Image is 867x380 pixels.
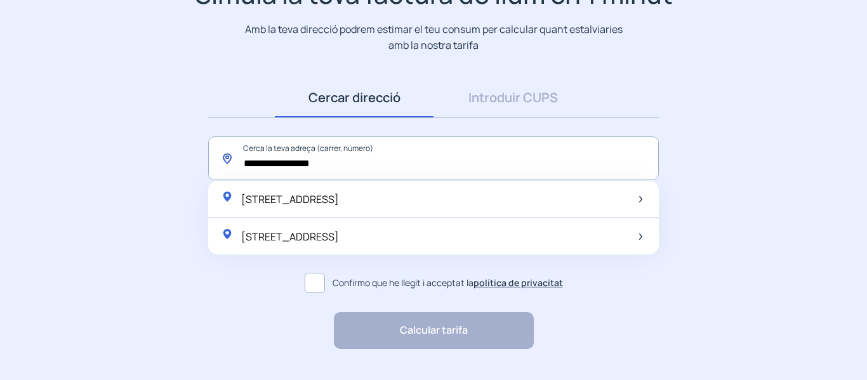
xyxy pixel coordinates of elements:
a: Introduir CUPS [433,78,592,117]
img: arrow-next-item.svg [639,233,642,240]
img: arrow-next-item.svg [639,196,642,202]
span: [STREET_ADDRESS] [241,192,339,206]
span: Confirmo que he llegit i acceptat la [333,276,563,290]
a: Cercar direcció [275,78,433,117]
img: location-pin-green.svg [221,190,234,203]
img: location-pin-green.svg [221,228,234,240]
span: [STREET_ADDRESS] [241,230,339,244]
p: Amb la teva direcció podrem estimar el teu consum per calcular quant estalviaries amb la nostra t... [242,22,625,53]
a: política de privacitat [473,277,563,289]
